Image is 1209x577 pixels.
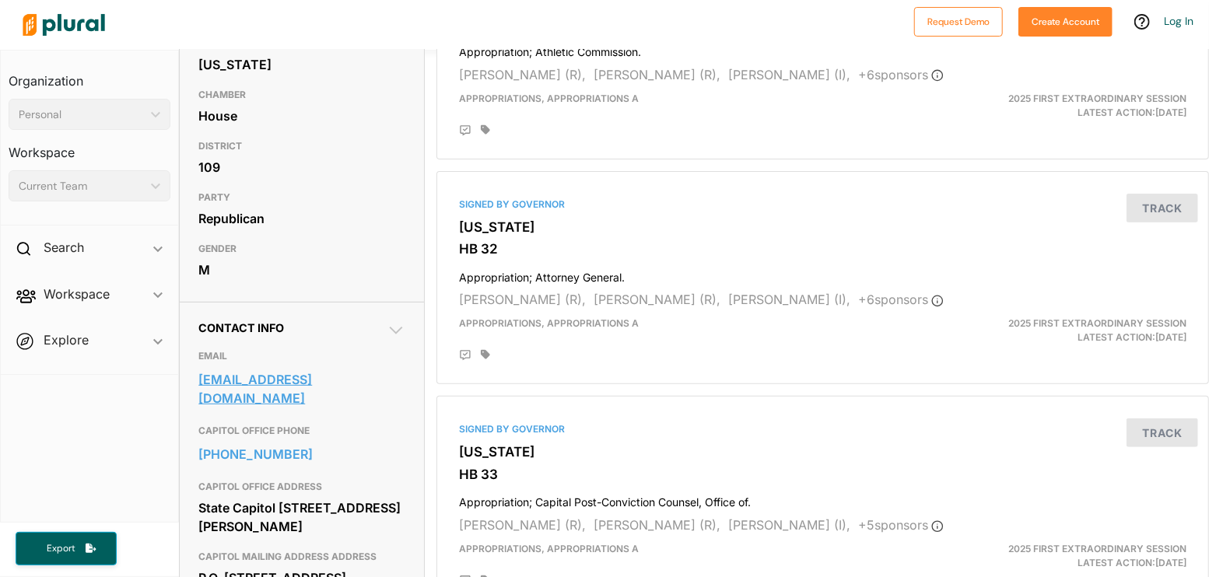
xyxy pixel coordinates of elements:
h3: CAPITOL MAILING ADDRESS ADDRESS [198,547,405,566]
h3: CHAMBER [198,86,405,104]
h3: CAPITOL OFFICE ADDRESS [198,477,405,496]
a: Request Demo [914,12,1003,29]
div: Signed by Governor [459,198,1186,212]
span: [PERSON_NAME] (R), [594,292,720,307]
button: Request Demo [914,7,1003,37]
a: Create Account [1018,12,1113,29]
span: 2025 First Extraordinary Session [1008,543,1186,554]
div: Add tags [481,349,490,360]
h4: Appropriation; Capital Post-Conviction Counsel, Office of. [459,488,1186,509]
span: [PERSON_NAME] (I), [728,517,850,533]
span: Appropriations, Appropriations A [459,543,639,554]
div: M [198,258,405,282]
div: Add Position Statement [459,124,471,137]
span: + 6 sponsor s [858,292,944,307]
span: [PERSON_NAME] (R), [459,292,586,307]
h3: CAPITOL OFFICE PHONE [198,421,405,440]
span: [PERSON_NAME] (R), [594,67,720,82]
h2: Search [44,239,84,256]
span: [PERSON_NAME] (R), [459,517,586,533]
span: Appropriations, Appropriations A [459,317,639,329]
span: 2025 First Extraordinary Session [1008,93,1186,104]
button: Create Account [1018,7,1113,37]
div: [US_STATE] [198,53,405,76]
h4: Appropriation; Attorney General. [459,264,1186,285]
h3: DISTRICT [198,137,405,156]
div: Add tags [481,124,490,135]
span: Contact Info [198,321,284,334]
div: Republican [198,207,405,230]
button: Export [16,532,117,565]
span: 2025 First Extraordinary Session [1008,317,1186,329]
div: Current Team [19,178,145,194]
h3: Workspace [9,130,170,164]
a: [EMAIL_ADDRESS][DOMAIN_NAME] [198,368,405,410]
h3: PARTY [198,188,405,207]
h3: [US_STATE] [459,219,1186,235]
div: Add Position Statement [459,349,471,362]
h3: HB 33 [459,467,1186,482]
div: State Capitol [STREET_ADDRESS][PERSON_NAME] [198,496,405,538]
div: Latest Action: [DATE] [948,316,1198,344]
h3: [US_STATE] [459,444,1186,460]
span: [PERSON_NAME] (I), [728,67,850,82]
h3: HB 32 [459,241,1186,257]
span: [PERSON_NAME] (R), [594,517,720,533]
div: Signed by Governor [459,422,1186,436]
a: [PHONE_NUMBER] [198,442,405,466]
h3: GENDER [198,240,405,258]
h3: Organization [9,58,170,93]
div: Latest Action: [DATE] [948,542,1198,570]
div: Personal [19,107,145,123]
span: Appropriations, Appropriations A [459,93,639,104]
div: Latest Action: [DATE] [948,92,1198,120]
span: Export [36,542,86,555]
span: + 5 sponsor s [858,517,944,533]
div: 109 [198,156,405,179]
h3: EMAIL [198,347,405,365]
span: [PERSON_NAME] (R), [459,67,586,82]
button: Track [1127,418,1198,447]
button: Track [1127,194,1198,222]
a: Log In [1164,14,1193,28]
span: [PERSON_NAME] (I), [728,292,850,307]
span: + 6 sponsor s [858,67,944,82]
div: House [198,104,405,128]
